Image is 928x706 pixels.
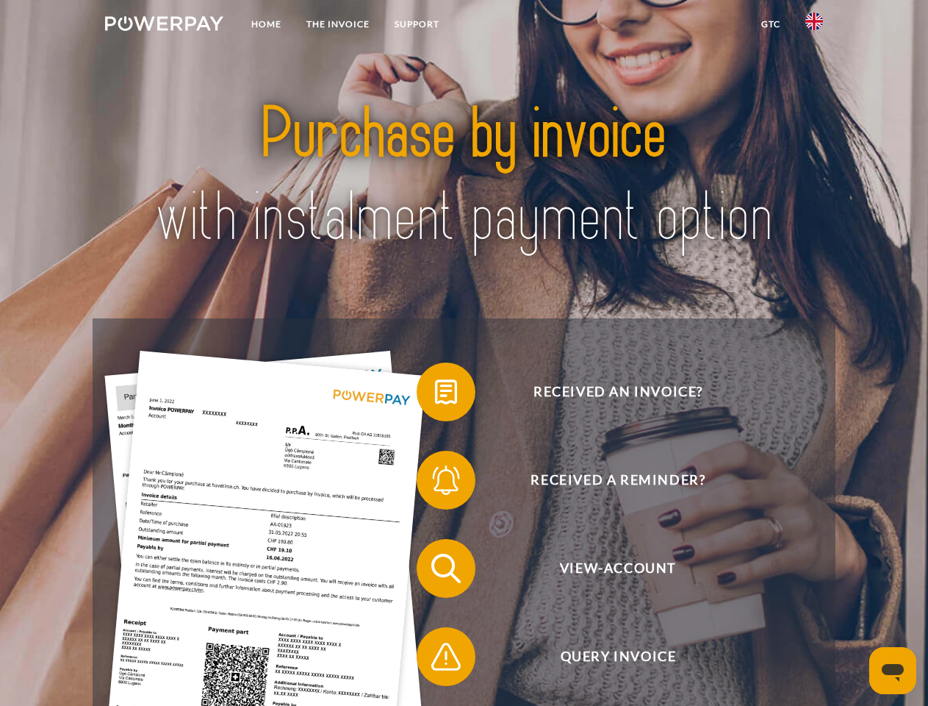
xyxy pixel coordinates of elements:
button: Received a reminder? [417,451,799,510]
span: View-Account [438,539,798,598]
img: qb_warning.svg [428,638,464,675]
img: qb_search.svg [428,550,464,587]
img: en [805,13,823,30]
span: Query Invoice [438,627,798,686]
button: View-Account [417,539,799,598]
a: THE INVOICE [294,11,382,38]
button: Received an invoice? [417,363,799,421]
button: Query Invoice [417,627,799,686]
a: GTC [749,11,793,38]
span: Received a reminder? [438,451,798,510]
img: qb_bill.svg [428,374,464,410]
span: Received an invoice? [438,363,798,421]
img: qb_bell.svg [428,462,464,499]
img: title-powerpay_en.svg [140,71,788,282]
iframe: Button to launch messaging window [869,647,916,694]
a: Home [239,11,294,38]
img: logo-powerpay-white.svg [105,16,223,31]
a: Support [382,11,452,38]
